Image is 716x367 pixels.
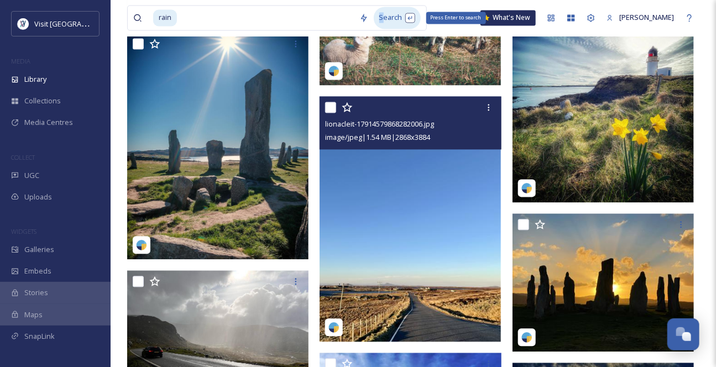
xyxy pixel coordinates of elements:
[426,12,486,24] div: Press Enter to search
[374,7,421,29] div: Search
[24,287,48,298] span: Stories
[136,240,147,251] img: snapsea-logo.png
[127,33,309,260] img: hedleywright_nature-18061502377385969.jpg
[328,66,339,77] img: snapsea-logo.png
[24,331,55,342] span: SnapLink
[18,18,29,29] img: Untitled%20design%20%2897%29.png
[24,192,52,202] span: Uploads
[24,244,54,255] span: Galleries
[24,266,51,276] span: Embeds
[24,117,73,128] span: Media Centres
[24,96,61,106] span: Collections
[325,133,430,143] span: image/jpeg | 1.54 MB | 2868 x 3884
[667,318,699,350] button: Open Chat
[521,183,532,194] img: snapsea-logo.png
[619,13,674,23] span: [PERSON_NAME]
[34,18,120,29] span: Visit [GEOGRAPHIC_DATA]
[11,57,30,65] span: MEDIA
[325,119,434,129] span: lionacleit-17914579868282006.jpg
[24,74,46,85] span: Library
[24,310,43,320] span: Maps
[24,170,39,181] span: UGC
[513,214,697,352] img: jamie___t-17954611390666285.jpg
[11,227,36,235] span: WIDGETS
[11,153,35,161] span: COLLECT
[153,10,177,26] span: rain
[480,11,536,26] a: What's New
[320,97,501,343] img: lionacleit-17914579868282006.jpg
[601,7,680,29] a: [PERSON_NAME]
[521,332,532,343] img: snapsea-logo.png
[328,322,339,333] img: snapsea-logo.png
